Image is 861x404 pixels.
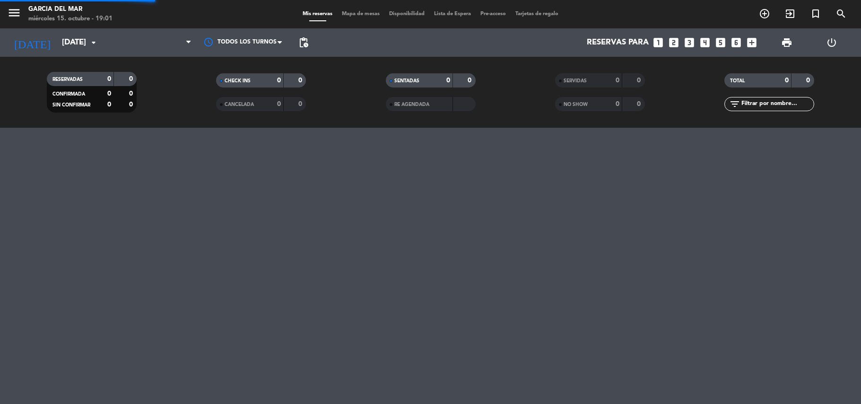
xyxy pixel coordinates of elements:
[809,28,854,57] div: LOG OUT
[129,101,135,108] strong: 0
[784,8,796,19] i: exit_to_app
[637,77,643,84] strong: 0
[394,102,429,107] span: RE AGENDADA
[729,98,740,110] i: filter_list
[785,77,789,84] strong: 0
[616,101,619,107] strong: 0
[835,8,847,19] i: search
[781,37,792,48] span: print
[298,37,309,48] span: pending_actions
[587,38,649,47] span: Reservas para
[298,101,304,107] strong: 0
[652,36,664,49] i: looks_one
[337,11,384,17] span: Mapa de mesas
[429,11,476,17] span: Lista de Espera
[129,90,135,97] strong: 0
[476,11,511,17] span: Pre-acceso
[384,11,429,17] span: Disponibilidad
[52,103,90,107] span: SIN CONFIRMAR
[746,36,758,49] i: add_box
[564,79,587,83] span: SERVIDAS
[225,79,251,83] span: CHECK INS
[714,36,727,49] i: looks_5
[129,76,135,82] strong: 0
[88,37,99,48] i: arrow_drop_down
[730,79,745,83] span: TOTAL
[107,101,111,108] strong: 0
[7,32,57,53] i: [DATE]
[52,77,83,82] span: RESERVADAS
[740,99,814,109] input: Filtrar por nombre...
[277,77,281,84] strong: 0
[107,76,111,82] strong: 0
[511,11,563,17] span: Tarjetas de regalo
[277,101,281,107] strong: 0
[7,6,21,23] button: menu
[52,92,85,97] span: CONFIRMADA
[28,5,113,14] div: Garcia del Mar
[668,36,680,49] i: looks_two
[699,36,711,49] i: looks_4
[637,101,643,107] strong: 0
[806,77,812,84] strong: 0
[826,37,837,48] i: power_settings_new
[616,77,619,84] strong: 0
[107,90,111,97] strong: 0
[225,102,254,107] span: CANCELADA
[730,36,742,49] i: looks_6
[28,14,113,24] div: miércoles 15. octubre - 19:01
[810,8,821,19] i: turned_in_not
[298,77,304,84] strong: 0
[298,11,337,17] span: Mis reservas
[759,8,770,19] i: add_circle_outline
[468,77,473,84] strong: 0
[683,36,696,49] i: looks_3
[446,77,450,84] strong: 0
[394,79,419,83] span: SENTADAS
[7,6,21,20] i: menu
[564,102,588,107] span: NO SHOW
